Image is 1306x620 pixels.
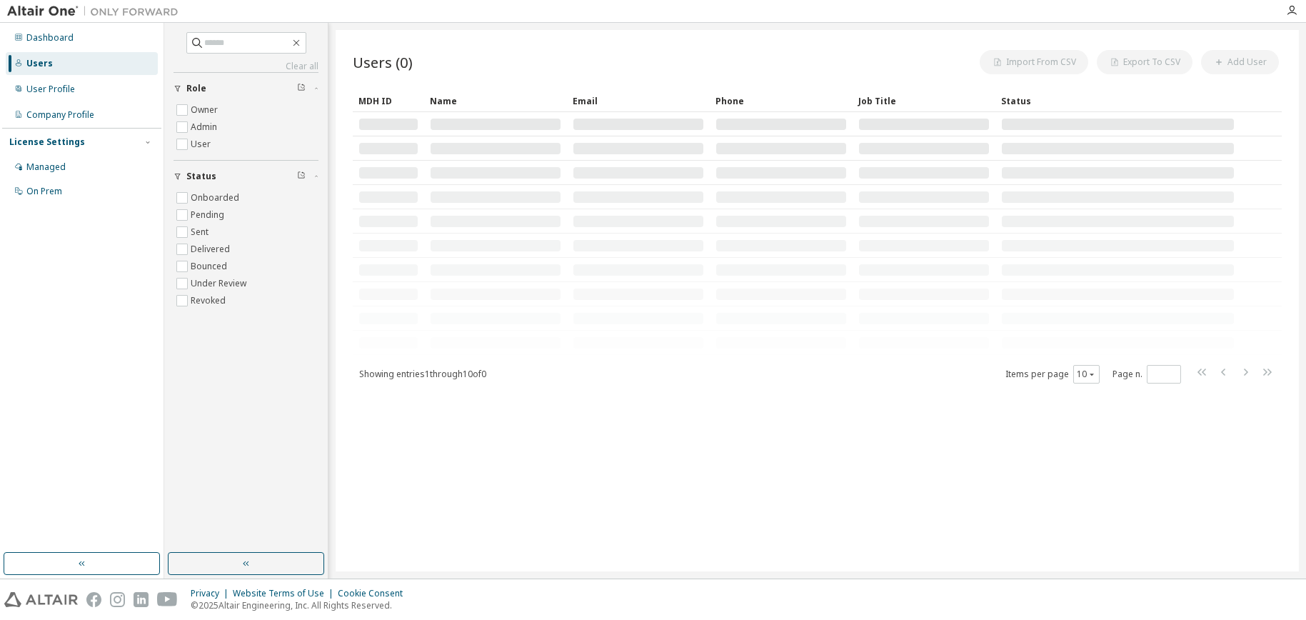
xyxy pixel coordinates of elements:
img: youtube.svg [157,592,178,607]
div: License Settings [9,136,85,148]
div: Cookie Consent [338,588,411,599]
span: Status [186,171,216,182]
label: Onboarded [191,189,242,206]
button: Export To CSV [1097,50,1192,74]
button: Role [174,73,318,104]
img: Altair One [7,4,186,19]
img: altair_logo.svg [4,592,78,607]
div: MDH ID [358,89,418,112]
span: Users (0) [353,52,413,72]
label: Delivered [191,241,233,258]
img: instagram.svg [110,592,125,607]
label: Admin [191,119,220,136]
div: Job Title [858,89,990,112]
button: Add User [1201,50,1279,74]
span: Showing entries 1 through 10 of 0 [359,368,486,380]
div: Website Terms of Use [233,588,338,599]
span: Role [186,83,206,94]
span: Items per page [1005,365,1100,384]
label: Under Review [191,275,249,292]
div: Name [430,89,561,112]
label: Pending [191,206,227,224]
label: User [191,136,214,153]
img: linkedin.svg [134,592,149,607]
label: Sent [191,224,211,241]
label: Bounced [191,258,230,275]
span: Clear filter [297,171,306,182]
div: On Prem [26,186,62,197]
div: Managed [26,161,66,173]
label: Owner [191,101,221,119]
div: Company Profile [26,109,94,121]
span: Page n. [1112,365,1181,384]
div: Status [1001,89,1235,112]
div: Email [573,89,704,112]
div: Users [26,58,53,69]
div: User Profile [26,84,75,95]
button: Status [174,161,318,192]
div: Phone [715,89,847,112]
div: Privacy [191,588,233,599]
p: © 2025 Altair Engineering, Inc. All Rights Reserved. [191,599,411,611]
img: facebook.svg [86,592,101,607]
button: Import From CSV [980,50,1088,74]
a: Clear all [174,61,318,72]
button: 10 [1077,369,1096,380]
div: Dashboard [26,32,74,44]
label: Revoked [191,292,228,309]
span: Clear filter [297,83,306,94]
